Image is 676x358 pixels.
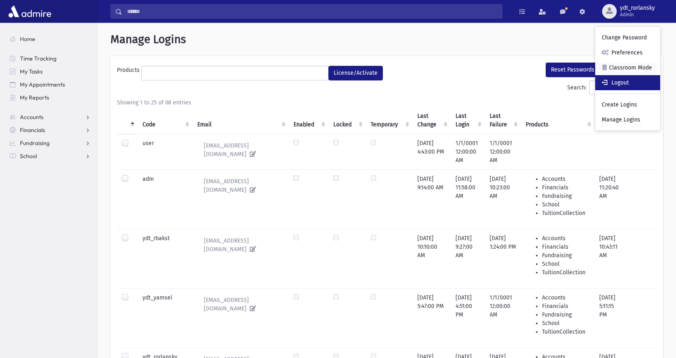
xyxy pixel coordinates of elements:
a: Preferences [595,45,660,60]
li: Financials [542,183,590,192]
span: Fundraising [20,139,50,147]
a: Logout [595,75,660,90]
td: [DATE] 10:43:11 AM [594,229,626,288]
th: Code : activate to sort column ascending [138,107,192,134]
a: [EMAIL_ADDRESS][DOMAIN_NAME] [197,139,284,161]
a: Home [3,33,97,46]
a: My Appointments [3,78,97,91]
td: [DATE] 11:58:00 AM [451,169,484,229]
li: Fundraising [542,192,590,200]
td: [DATE] 10:10:00 AM [413,229,451,288]
td: [DATE] 4:43:00 PM [413,134,451,169]
li: School [542,319,590,328]
li: TuitionCollection [542,209,590,217]
span: My Tasks [20,68,43,75]
li: TuitionCollection [542,268,590,277]
td: user [138,134,192,169]
td: [DATE] 10:23:00 AM [485,169,521,229]
a: My Reports [3,91,97,104]
a: Manage Logins [595,112,660,127]
span: Admin [620,11,655,18]
label: Products [117,66,141,77]
a: Fundraising [3,137,97,150]
a: School [3,150,97,163]
a: [EMAIL_ADDRESS][DOMAIN_NAME] [197,234,284,256]
a: My Tasks [3,65,97,78]
th: Last Login : activate to sort column ascending [451,107,484,134]
th: Last Change : activate to sort column ascending [413,107,451,134]
span: Accounts [20,113,43,121]
span: My Appointments [20,81,65,88]
a: Accounts [3,111,97,124]
label: Search: [567,80,657,95]
th: Enabled : activate to sort column ascending [289,107,328,134]
a: Create Logins [595,97,660,112]
div: Showing 1 to 25 of 68 entries [117,98,657,107]
span: Financials [20,126,45,134]
td: ydt_rbakst [138,229,192,288]
th: Temporary : activate to sort column ascending [366,107,413,134]
span: ydt_rorlansky [620,5,655,11]
li: Accounts [542,175,590,183]
th: Products : activate to sort column ascending [521,107,594,134]
button: Reset Passwords [546,63,600,77]
td: [DATE] 5:11:15 PM [594,288,626,347]
input: Search: [589,80,657,95]
td: [DATE] 9:14:00 AM [413,169,451,229]
li: School [542,200,590,209]
a: Classroom Mode [595,60,660,75]
span: Home [20,35,35,43]
li: Financials [542,302,590,310]
th: Locked : activate to sort column ascending [328,107,366,134]
li: Accounts [542,293,590,302]
span: My Reports [20,94,49,101]
td: [DATE] 1:24:00 PM [485,229,521,288]
th: Email : activate to sort column ascending [192,107,289,134]
li: Accounts [542,234,590,243]
h1: Manage Logins [110,33,663,46]
input: Search [122,4,502,19]
td: [DATE] 4:51:00 PM [451,288,484,347]
td: 1/1/0001 12:00:00 AM [485,288,521,347]
a: [EMAIL_ADDRESS][DOMAIN_NAME] [197,175,284,197]
a: Change Password [595,30,660,45]
li: Fundraising [542,251,590,260]
td: [DATE] 11:20:40 AM [594,169,626,229]
li: Financials [542,243,590,251]
img: AdmirePro [6,3,53,20]
a: [EMAIL_ADDRESS][DOMAIN_NAME] [197,293,284,315]
a: Time Tracking [3,52,97,65]
td: [DATE] 5:47:00 PM [413,288,451,347]
td: [DATE] 9:27:00 AM [451,229,484,288]
td: 1/1/0001 12:00:00 AM [451,134,484,169]
li: School [542,260,590,268]
span: School [20,152,37,160]
span: Time Tracking [20,55,56,62]
li: TuitionCollection [542,328,590,336]
td: 1/1/0001 12:00:00 AM [485,134,521,169]
button: License/Activate [328,66,383,80]
a: Financials [3,124,97,137]
td: ydt_yamsel [138,288,192,347]
li: Fundraising [542,310,590,319]
th: Last Failure : activate to sort column ascending [485,107,521,134]
td: adm [138,169,192,229]
th: Start Date : activate to sort column ascending [594,107,626,134]
th: : activate to sort column descending [117,107,138,134]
